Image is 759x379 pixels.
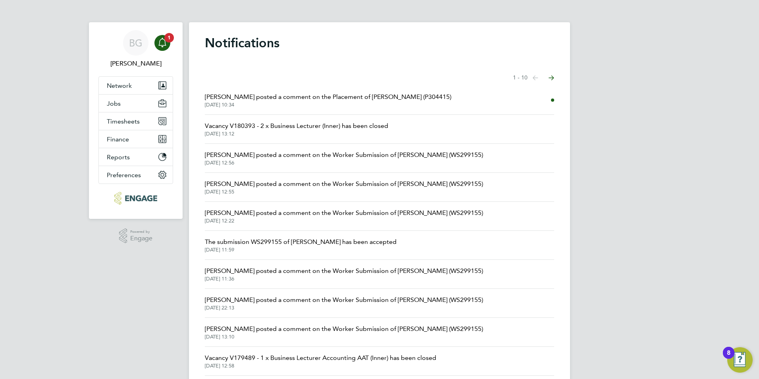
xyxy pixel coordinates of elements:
[205,324,483,340] a: [PERSON_NAME] posted a comment on the Worker Submission of [PERSON_NAME] (WS299155)[DATE] 13:10
[205,208,483,218] span: [PERSON_NAME] posted a comment on the Worker Submission of [PERSON_NAME] (WS299155)
[130,235,152,242] span: Engage
[107,118,140,125] span: Timesheets
[205,363,436,369] span: [DATE] 12:58
[205,247,397,253] span: [DATE] 11:59
[205,218,483,224] span: [DATE] 12:22
[107,82,132,89] span: Network
[205,92,451,108] a: [PERSON_NAME] posted a comment on the Placement of [PERSON_NAME] (P304415)[DATE] 10:34
[99,148,173,166] button: Reports
[99,130,173,148] button: Finance
[727,353,730,363] div: 8
[205,121,388,131] span: Vacancy V180393 - 2 x Business Lecturer (Inner) has been closed
[129,38,143,48] span: BG
[205,295,483,305] span: [PERSON_NAME] posted a comment on the Worker Submission of [PERSON_NAME] (WS299155)
[513,74,528,82] span: 1 - 10
[99,166,173,184] button: Preferences
[205,208,483,224] a: [PERSON_NAME] posted a comment on the Worker Submission of [PERSON_NAME] (WS299155)[DATE] 12:22
[205,150,483,166] a: [PERSON_NAME] posted a comment on the Worker Submission of [PERSON_NAME] (WS299155)[DATE] 12:56
[114,192,157,205] img: carbonrecruitment-logo-retina.png
[205,102,451,108] span: [DATE] 10:34
[205,179,483,189] span: [PERSON_NAME] posted a comment on the Worker Submission of [PERSON_NAME] (WS299155)
[513,70,554,86] nav: Select page of notifications list
[727,347,753,373] button: Open Resource Center, 8 new notifications
[205,266,483,276] span: [PERSON_NAME] posted a comment on the Worker Submission of [PERSON_NAME] (WS299155)
[205,353,436,363] span: Vacancy V179489 - 1 x Business Lecturer Accounting AAT (Inner) has been closed
[205,179,483,195] a: [PERSON_NAME] posted a comment on the Worker Submission of [PERSON_NAME] (WS299155)[DATE] 12:55
[119,228,153,244] a: Powered byEngage
[205,324,483,334] span: [PERSON_NAME] posted a comment on the Worker Submission of [PERSON_NAME] (WS299155)
[205,150,483,160] span: [PERSON_NAME] posted a comment on the Worker Submission of [PERSON_NAME] (WS299155)
[205,160,483,166] span: [DATE] 12:56
[205,237,397,247] span: The submission WS299155 of [PERSON_NAME] has been accepted
[99,95,173,112] button: Jobs
[99,112,173,130] button: Timesheets
[98,59,173,68] span: Becky Green
[205,305,483,311] span: [DATE] 22:13
[205,334,483,340] span: [DATE] 13:10
[107,100,121,107] span: Jobs
[205,92,451,102] span: [PERSON_NAME] posted a comment on the Placement of [PERSON_NAME] (P304415)
[99,77,173,94] button: Network
[205,189,483,195] span: [DATE] 12:55
[205,35,554,51] h1: Notifications
[205,131,388,137] span: [DATE] 13:12
[205,353,436,369] a: Vacancy V179489 - 1 x Business Lecturer Accounting AAT (Inner) has been closed[DATE] 12:58
[205,237,397,253] a: The submission WS299155 of [PERSON_NAME] has been accepted[DATE] 11:59
[164,33,174,43] span: 1
[98,30,173,68] a: BG[PERSON_NAME]
[205,121,388,137] a: Vacancy V180393 - 2 x Business Lecturer (Inner) has been closed[DATE] 13:12
[130,228,152,235] span: Powered by
[107,135,129,143] span: Finance
[107,171,141,179] span: Preferences
[154,30,170,56] a: 1
[89,22,183,219] nav: Main navigation
[98,192,173,205] a: Go to home page
[205,276,483,282] span: [DATE] 11:36
[205,295,483,311] a: [PERSON_NAME] posted a comment on the Worker Submission of [PERSON_NAME] (WS299155)[DATE] 22:13
[107,153,130,161] span: Reports
[205,266,483,282] a: [PERSON_NAME] posted a comment on the Worker Submission of [PERSON_NAME] (WS299155)[DATE] 11:36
